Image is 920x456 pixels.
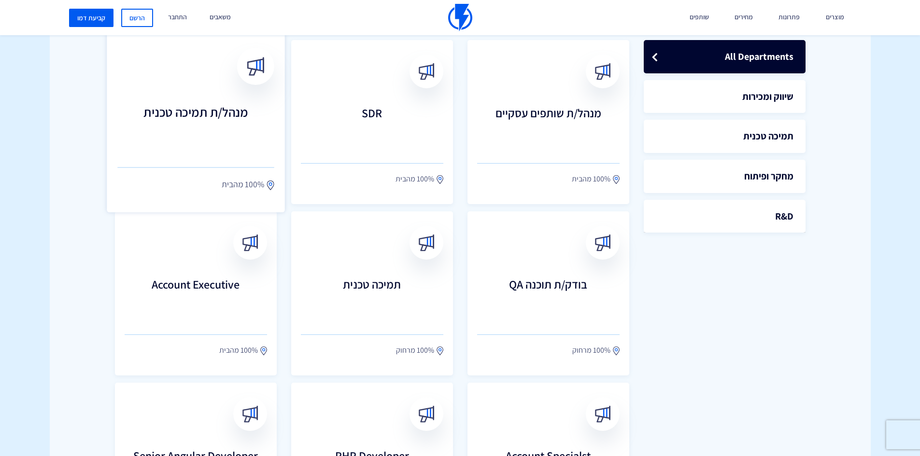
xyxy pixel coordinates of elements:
a: קביעת דמו [69,9,113,27]
a: מנהל/ת שותפים עסקיים 100% מהבית [467,40,629,204]
img: broadcast.svg [594,406,611,423]
img: location.svg [613,175,620,184]
a: מנהל/ת תמיכה טכנית 100% מהבית [107,32,285,212]
a: Account Executive 100% מהבית [115,211,277,375]
h3: מנהל/ת שותפים עסקיים [477,107,620,145]
a: All Departments [644,40,806,73]
img: broadcast.svg [594,235,611,251]
a: תמיכה טכנית [644,120,806,153]
img: location.svg [613,346,620,356]
h3: SDR [301,107,443,145]
img: location.svg [437,346,443,356]
a: בודק/ת תוכנה QA 100% מרחוק [467,211,629,375]
a: מחקר ופיתוח [644,160,806,193]
img: broadcast.svg [246,57,265,76]
a: SDR 100% מהבית [291,40,453,204]
span: 100% מהבית [572,173,610,185]
span: 100% מהבית [219,345,258,356]
h3: תמיכה טכנית [301,278,443,317]
a: R&D [644,200,806,233]
span: 100% מרחוק [396,345,434,356]
img: broadcast.svg [418,63,435,80]
img: broadcast.svg [594,63,611,80]
h3: מנהל/ת תמיכה טכנית [117,105,274,148]
a: הרשם [121,9,153,27]
img: broadcast.svg [241,235,258,251]
img: location.svg [260,346,267,356]
img: broadcast.svg [241,406,258,423]
img: location.svg [267,180,274,191]
a: תמיכה טכנית 100% מרחוק [291,211,453,375]
h3: בודק/ת תוכנה QA [477,278,620,317]
span: 100% מהבית [221,179,264,191]
img: broadcast.svg [418,406,435,423]
span: 100% מרחוק [572,345,610,356]
img: location.svg [437,175,443,184]
h3: Account Executive [125,278,267,317]
img: broadcast.svg [418,235,435,251]
span: 100% מהבית [396,173,434,185]
a: שיווק ומכירות [644,80,806,113]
